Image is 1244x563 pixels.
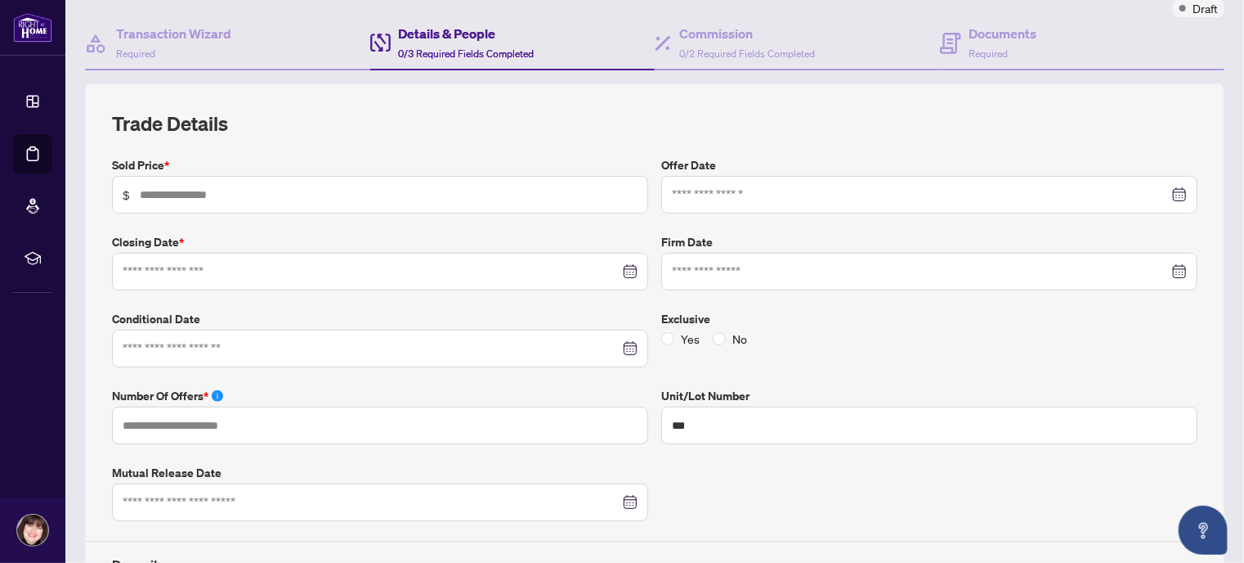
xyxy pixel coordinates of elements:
[661,387,1197,405] label: Unit/Lot Number
[112,310,648,328] label: Conditional Date
[679,47,815,60] span: 0/2 Required Fields Completed
[399,24,535,43] h4: Details & People
[13,12,52,43] img: logo
[123,186,130,204] span: $
[112,233,648,251] label: Closing Date
[112,156,648,174] label: Sold Price
[1179,506,1228,555] button: Open asap
[969,24,1037,43] h4: Documents
[116,47,155,60] span: Required
[661,156,1197,174] label: Offer Date
[726,330,754,348] span: No
[112,464,648,482] label: Mutual Release Date
[661,310,1197,328] label: Exclusive
[661,233,1197,251] label: Firm Date
[399,47,535,60] span: 0/3 Required Fields Completed
[112,387,648,405] label: Number of offers
[969,47,1009,60] span: Required
[674,330,706,348] span: Yes
[116,24,231,43] h4: Transaction Wizard
[679,24,815,43] h4: Commission
[212,390,223,402] span: info-circle
[112,110,1197,137] h2: Trade Details
[17,515,48,546] img: Profile Icon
